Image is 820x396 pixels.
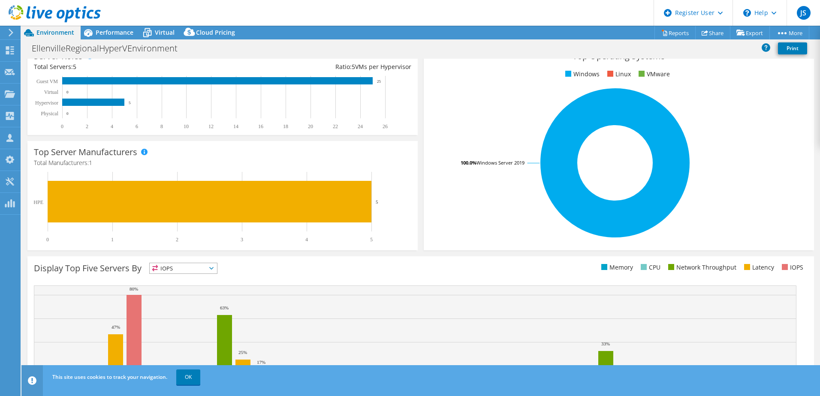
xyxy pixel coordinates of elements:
li: Memory [599,263,633,272]
tspan: Windows Server 2019 [476,159,525,166]
span: Performance [96,28,133,36]
text: 5 [370,237,373,243]
text: 47% [112,324,120,330]
li: IOPS [780,263,803,272]
a: Print [778,42,807,54]
a: Export [730,26,770,39]
span: 5 [352,63,355,71]
text: 25 [377,79,381,84]
text: HPE [33,199,43,205]
li: CPU [639,263,660,272]
text: Hypervisor [35,100,58,106]
text: 8 [160,123,163,129]
text: 2 [176,237,178,243]
a: More [769,26,809,39]
h4: Total Manufacturers: [34,158,411,168]
text: Guest VM [36,78,58,84]
text: 18 [283,123,288,129]
svg: \n [743,9,751,17]
span: Virtual [155,28,175,36]
div: Total Servers: [34,62,223,72]
text: 4 [305,237,308,243]
span: JS [797,6,811,20]
text: Virtual [44,89,59,95]
text: 0 [61,123,63,129]
text: 0 [66,111,69,116]
span: This site uses cookies to track your navigation. [52,373,167,381]
text: 63% [220,305,229,310]
text: 25% [238,350,247,355]
text: 10 [184,123,189,129]
h1: EllenvilleRegionalHyperVEnvironment [28,44,191,53]
a: OK [176,369,200,385]
text: 2 [86,123,88,129]
li: Network Throughput [666,263,736,272]
span: 5 [73,63,76,71]
text: 3 [241,237,243,243]
text: 0 [46,237,49,243]
span: IOPS [150,263,217,273]
text: Physical [41,111,58,117]
a: Reports [654,26,696,39]
span: 1 [89,159,92,167]
text: 33% [601,341,610,346]
text: 20 [308,123,313,129]
text: 6 [136,123,138,129]
span: Environment [36,28,74,36]
text: 24 [358,123,363,129]
text: 16 [258,123,263,129]
text: 5 [129,101,131,105]
a: Share [695,26,730,39]
text: 26 [383,123,388,129]
text: 80% [130,286,138,291]
text: 4 [111,123,113,129]
text: 12 [208,123,214,129]
div: Ratio: VMs per Hypervisor [223,62,411,72]
h3: Server Roles [34,51,83,61]
text: 1 [111,237,114,243]
li: Windows [563,69,600,79]
text: 17% [257,360,265,365]
li: Latency [742,263,774,272]
text: 5 [376,199,378,204]
h3: Top Server Manufacturers [34,147,137,157]
span: Cloud Pricing [196,28,235,36]
li: VMware [636,69,670,79]
h3: Top Operating Systems [430,51,808,61]
text: 14 [233,123,238,129]
li: Linux [605,69,631,79]
tspan: 100.0% [461,159,476,166]
text: 22 [333,123,338,129]
text: 0 [66,90,69,94]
